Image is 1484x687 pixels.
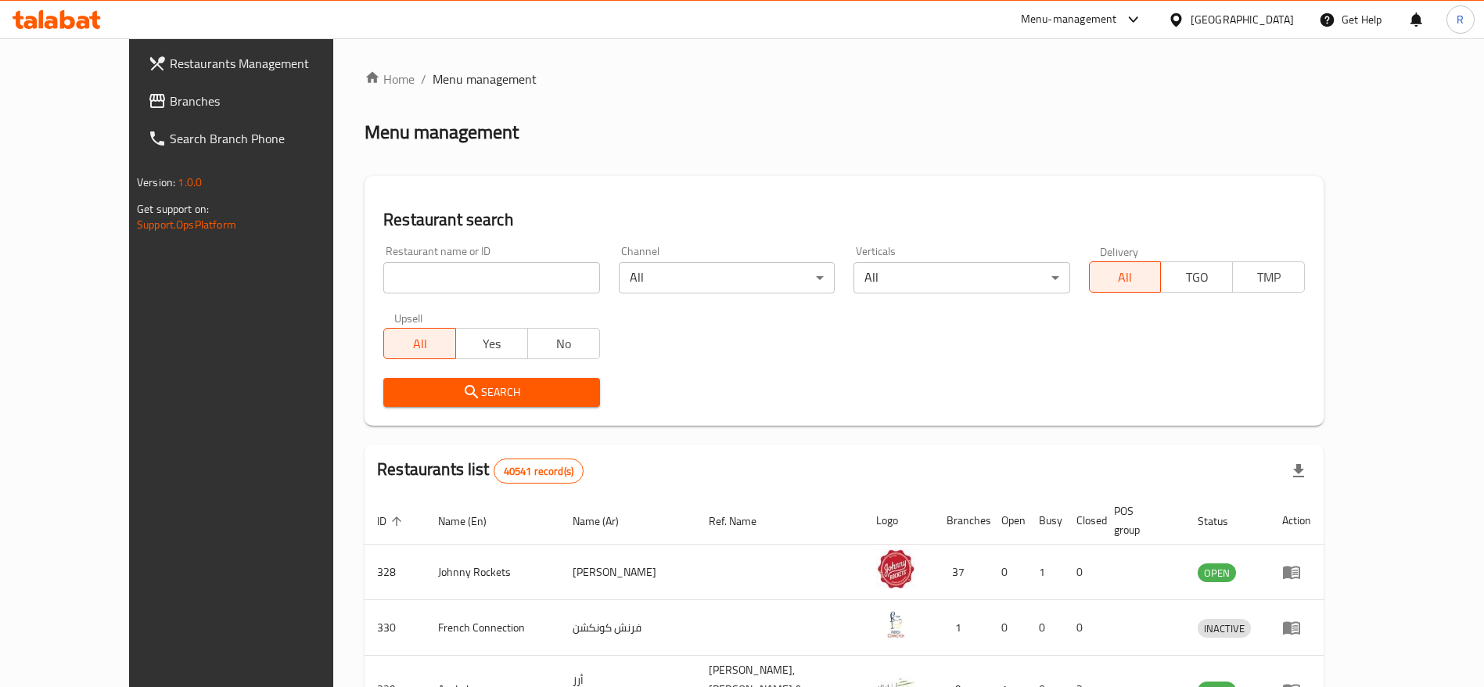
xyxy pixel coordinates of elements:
span: Ref. Name [709,512,777,531]
td: Johnny Rockets [426,545,560,600]
span: POS group [1114,502,1166,539]
td: French Connection [426,600,560,656]
button: TMP [1232,261,1305,293]
td: 0 [1064,545,1101,600]
span: No [534,333,594,355]
h2: Restaurants list [377,458,584,484]
span: Search [396,383,587,402]
td: [PERSON_NAME] [560,545,696,600]
th: Busy [1026,497,1064,545]
span: ID [377,512,407,531]
button: Search [383,378,599,407]
a: Search Branch Phone [135,120,377,157]
div: Menu [1282,563,1311,581]
div: Export file [1280,452,1317,490]
button: All [1089,261,1162,293]
td: 0 [1026,600,1064,656]
div: Menu [1282,618,1311,637]
button: TGO [1160,261,1233,293]
th: Closed [1064,497,1101,545]
a: Home [365,70,415,88]
td: 1 [934,600,989,656]
a: Branches [135,82,377,120]
td: 0 [989,545,1026,600]
nav: breadcrumb [365,70,1324,88]
td: 0 [989,600,1026,656]
span: All [390,333,450,355]
li: / [421,70,426,88]
h2: Menu management [365,120,519,145]
th: Logo [864,497,934,545]
label: Upsell [394,312,423,323]
td: 0 [1064,600,1101,656]
img: French Connection [876,605,915,644]
td: 1 [1026,545,1064,600]
img: Johnny Rockets [876,549,915,588]
span: Branches [170,92,365,110]
span: Get support on: [137,199,209,219]
span: Search Branch Phone [170,129,365,148]
th: Branches [934,497,989,545]
a: Restaurants Management [135,45,377,82]
span: Restaurants Management [170,54,365,73]
div: Total records count [494,459,584,484]
div: OPEN [1198,563,1236,582]
div: All [619,262,835,293]
span: Version: [137,172,175,192]
span: R [1457,11,1464,28]
td: فرنش كونكشن [560,600,696,656]
div: [GEOGRAPHIC_DATA] [1191,11,1294,28]
span: 40541 record(s) [494,464,583,479]
span: OPEN [1198,564,1236,582]
button: Yes [455,328,528,359]
span: Name (En) [438,512,507,531]
div: All [853,262,1069,293]
td: 37 [934,545,989,600]
span: All [1096,266,1155,289]
th: Action [1270,497,1324,545]
span: TGO [1167,266,1227,289]
span: Status [1198,512,1249,531]
span: 1.0.0 [178,172,202,192]
span: TMP [1239,266,1299,289]
h2: Restaurant search [383,208,1305,232]
span: Name (Ar) [573,512,639,531]
th: Open [989,497,1026,545]
td: 328 [365,545,426,600]
span: Menu management [433,70,537,88]
button: No [527,328,600,359]
span: Yes [462,333,522,355]
label: Delivery [1100,246,1139,257]
div: Menu-management [1021,10,1117,29]
span: INACTIVE [1198,620,1251,638]
button: All [383,328,456,359]
a: Support.OpsPlatform [137,214,236,235]
td: 330 [365,600,426,656]
input: Search for restaurant name or ID.. [383,262,599,293]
